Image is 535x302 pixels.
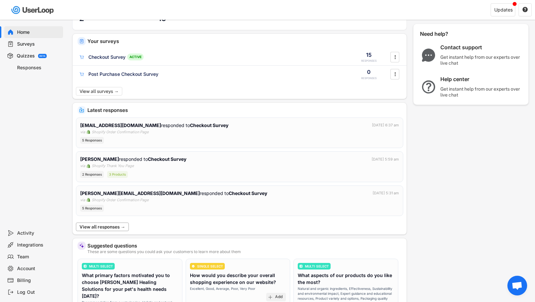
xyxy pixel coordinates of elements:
[17,41,60,47] div: Surveys
[79,243,84,248] img: MagicMajor%20%28Purple%29.svg
[87,250,402,254] div: These are some questions you could ask your customers to learn more about them
[82,272,178,299] div: What primary factors motivated you to choose [PERSON_NAME] Healing Solutions for your pet's healt...
[420,49,437,62] img: ChatMajor.svg
[440,44,523,51] div: Contact support
[80,122,228,129] div: responded to
[87,108,402,113] div: Latest responses
[372,157,399,162] div: [DATE] 5:59 am
[392,69,398,79] button: 
[79,108,84,113] img: IncomingMajor.svg
[229,190,267,196] strong: Checkout Survey
[275,294,283,300] div: Add
[80,205,104,212] div: 5 Responses
[373,190,399,196] div: [DATE] 5:31 am
[440,54,523,66] div: Get instant help from our experts over live chat
[87,243,402,248] div: Suggested questions
[299,265,303,268] img: ListMajor.svg
[86,198,90,202] img: 1156660_ecommerce_logo_shopify_icon%20%281%29.png
[87,39,402,44] div: Your surveys
[80,171,104,178] div: 2 Responses
[80,190,200,196] strong: [PERSON_NAME][EMAIL_ADDRESS][DOMAIN_NAME]
[80,190,267,197] div: responded to
[86,164,90,168] img: 1156660_ecommerce_logo_shopify_icon%20%281%29.png
[80,137,104,144] div: 5 Responses
[80,129,85,135] div: via
[494,8,513,12] div: Updates
[148,156,186,162] strong: Checkout Survey
[83,265,87,268] img: ListMajor.svg
[17,65,60,71] div: Responses
[440,86,523,98] div: Get instant help from our experts over live chat
[10,3,56,17] img: userloop-logo-01.svg
[394,71,396,77] text: 
[17,230,60,236] div: Activity
[92,197,149,203] div: Shopify Order Confirmation Page
[361,59,377,63] div: RESPONSES
[367,68,371,75] div: 0
[298,286,394,301] div: Natural and organic ingredients, Effectiveness, Sustainability and environmental impact, Expert g...
[88,54,126,60] div: Checkout Survey
[86,130,90,134] img: 1156660_ecommerce_logo_shopify_icon%20%281%29.png
[127,54,144,60] div: ACTIVE
[80,163,85,169] div: via
[420,80,437,94] img: QuestionMarkInverseMajor.svg
[361,76,377,80] div: RESPONSES
[190,272,286,286] div: How would you describe your overall shopping experience on our website?
[17,254,60,260] div: Team
[17,242,60,248] div: Integrations
[522,7,528,13] button: 
[420,31,466,37] div: Need help?
[17,53,35,59] div: Quizzes
[192,265,195,268] img: CircleTickMinorWhite.svg
[394,54,396,60] text: 
[366,51,372,58] div: 15
[372,122,399,128] div: [DATE] 6:37 am
[197,265,223,268] div: SINGLE SELECT
[392,52,398,62] button: 
[190,286,255,291] div: Excellent, Good, Average, Poor, Very Poor
[92,163,134,169] div: Shopify Thank You Page
[107,171,128,178] div: 3 Products
[507,276,527,295] div: Open chat
[80,122,161,128] strong: [EMAIL_ADDRESS][DOMAIN_NAME]
[76,223,129,231] button: View all responses →
[80,156,119,162] strong: [PERSON_NAME]
[88,71,158,77] div: Post Purchase Checkout Survey
[17,29,60,35] div: Home
[92,129,149,135] div: Shopify Order Confirmation Page
[190,122,228,128] strong: Checkout Survey
[298,272,394,286] div: What aspects of our products do you like the most?
[76,87,122,96] button: View all surveys →
[17,266,60,272] div: Account
[80,156,188,162] div: responded to
[80,197,85,203] div: via
[440,76,523,83] div: Help center
[523,7,528,12] text: 
[39,55,45,57] div: BETA
[17,289,60,295] div: Log Out
[305,265,329,268] div: MULTI SELECT
[89,265,113,268] div: MULTI SELECT
[17,277,60,284] div: Billing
